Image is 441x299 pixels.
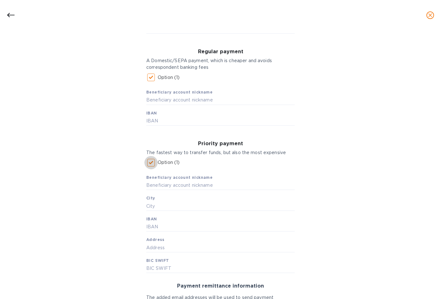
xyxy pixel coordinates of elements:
input: IBAN [146,116,295,126]
b: Beneficiary account nickname [146,90,213,94]
input: IBAN [146,222,295,232]
button: close [423,8,438,23]
p: Option (1) [158,74,180,81]
h3: Payment remittance information [146,283,295,289]
b: IBAN [146,217,157,221]
b: BIC SWIFT [146,258,169,263]
h3: Priority payment [146,141,295,147]
p: The fastest way to transfer funds, but also the most expensive [146,149,295,156]
input: BIC SWIFT [146,264,295,273]
b: City [146,196,155,200]
b: Address [146,237,165,242]
input: City [146,201,295,211]
input: Beneficiary account nickname [146,95,295,105]
h3: Regular payment [146,49,295,55]
p: A Domestic/SEPA payment, which is cheaper and avoids correspondent banking fees [146,57,295,71]
p: Option (1) [158,159,180,166]
b: Beneficiary account nickname [146,175,213,180]
b: IBAN [146,111,157,115]
input: Address [146,243,295,252]
input: Beneficiary account nickname [146,181,295,190]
